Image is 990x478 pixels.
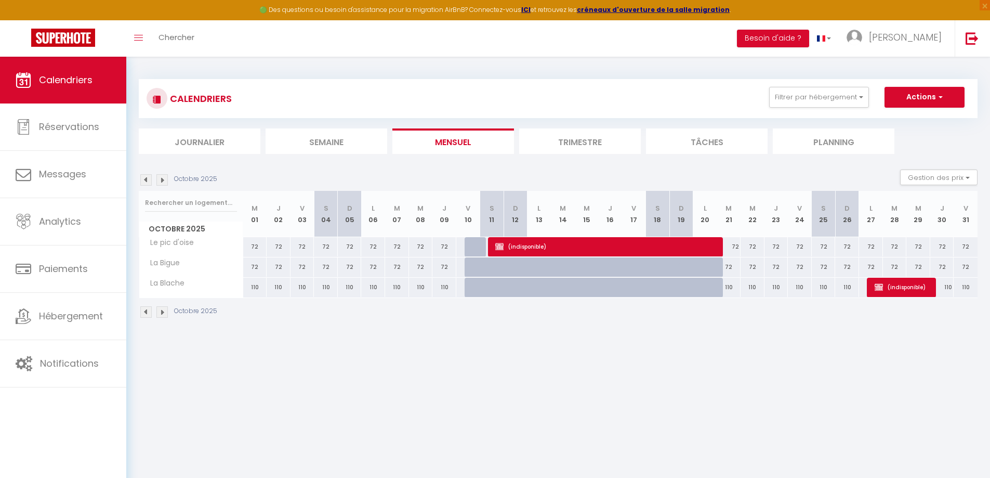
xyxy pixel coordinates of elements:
[527,191,551,237] th: 13
[519,128,641,154] li: Trimestre
[622,191,646,237] th: 17
[773,128,894,154] li: Planning
[847,30,862,45] img: ...
[577,5,730,14] strong: créneaux d'ouverture de la salle migration
[788,237,812,256] div: 72
[915,203,921,213] abbr: M
[338,237,362,256] div: 72
[704,203,707,213] abbr: L
[39,309,103,322] span: Hébergement
[432,237,456,256] div: 72
[466,203,470,213] abbr: V
[174,306,217,316] p: Octobre 2025
[764,237,788,256] div: 72
[883,257,907,277] div: 72
[31,29,95,47] img: Super Booking
[409,237,433,256] div: 72
[521,5,531,14] a: ICI
[432,191,456,237] th: 09
[338,191,362,237] th: 05
[669,191,693,237] th: 19
[145,193,237,212] input: Rechercher un logement...
[954,278,978,297] div: 110
[788,191,812,237] th: 24
[869,31,942,44] span: [PERSON_NAME]
[885,87,965,108] button: Actions
[385,191,409,237] th: 07
[741,278,764,297] div: 110
[314,257,338,277] div: 72
[906,237,930,256] div: 72
[372,203,375,213] abbr: L
[385,237,409,256] div: 72
[266,128,387,154] li: Semaine
[167,87,232,110] h3: CALENDRIERS
[869,203,873,213] abbr: L
[693,191,717,237] th: 20
[338,278,362,297] div: 110
[608,203,612,213] abbr: J
[812,237,836,256] div: 72
[797,203,802,213] abbr: V
[717,191,741,237] th: 21
[812,191,836,237] th: 25
[560,203,566,213] abbr: M
[764,191,788,237] th: 23
[141,237,196,249] span: Le pic d'oise
[749,203,756,213] abbr: M
[737,30,809,47] button: Besoin d'aide ?
[314,237,338,256] div: 72
[859,191,883,237] th: 27
[291,278,314,297] div: 110
[300,203,305,213] abbr: V
[741,191,764,237] th: 22
[839,20,955,57] a: ... [PERSON_NAME]
[900,170,978,185] button: Gestion des prix
[835,278,859,297] div: 110
[966,32,979,45] img: logout
[788,257,812,277] div: 72
[930,257,954,277] div: 72
[646,128,768,154] li: Tâches
[174,174,217,184] p: Octobre 2025
[409,257,433,277] div: 72
[139,222,243,237] span: Octobre 2025
[844,203,850,213] abbr: D
[954,257,978,277] div: 72
[243,278,267,297] div: 110
[243,191,267,237] th: 01
[835,237,859,256] div: 72
[139,128,260,154] li: Journalier
[40,357,99,370] span: Notifications
[361,191,385,237] th: 06
[764,257,788,277] div: 72
[679,203,684,213] abbr: D
[267,278,291,297] div: 110
[812,257,836,277] div: 72
[243,257,267,277] div: 72
[385,257,409,277] div: 72
[361,237,385,256] div: 72
[725,203,732,213] abbr: M
[717,237,741,256] div: 72
[267,237,291,256] div: 72
[883,191,907,237] th: 28
[717,257,741,277] div: 72
[504,191,527,237] th: 12
[480,191,504,237] th: 11
[291,257,314,277] div: 72
[432,278,456,297] div: 110
[513,203,518,213] abbr: D
[655,203,660,213] abbr: S
[875,277,930,297] span: (indisponible)
[394,203,400,213] abbr: M
[361,257,385,277] div: 72
[456,191,480,237] th: 10
[835,191,859,237] th: 26
[859,257,883,277] div: 72
[575,191,599,237] th: 15
[717,278,741,297] div: 110
[314,278,338,297] div: 110
[409,191,433,237] th: 08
